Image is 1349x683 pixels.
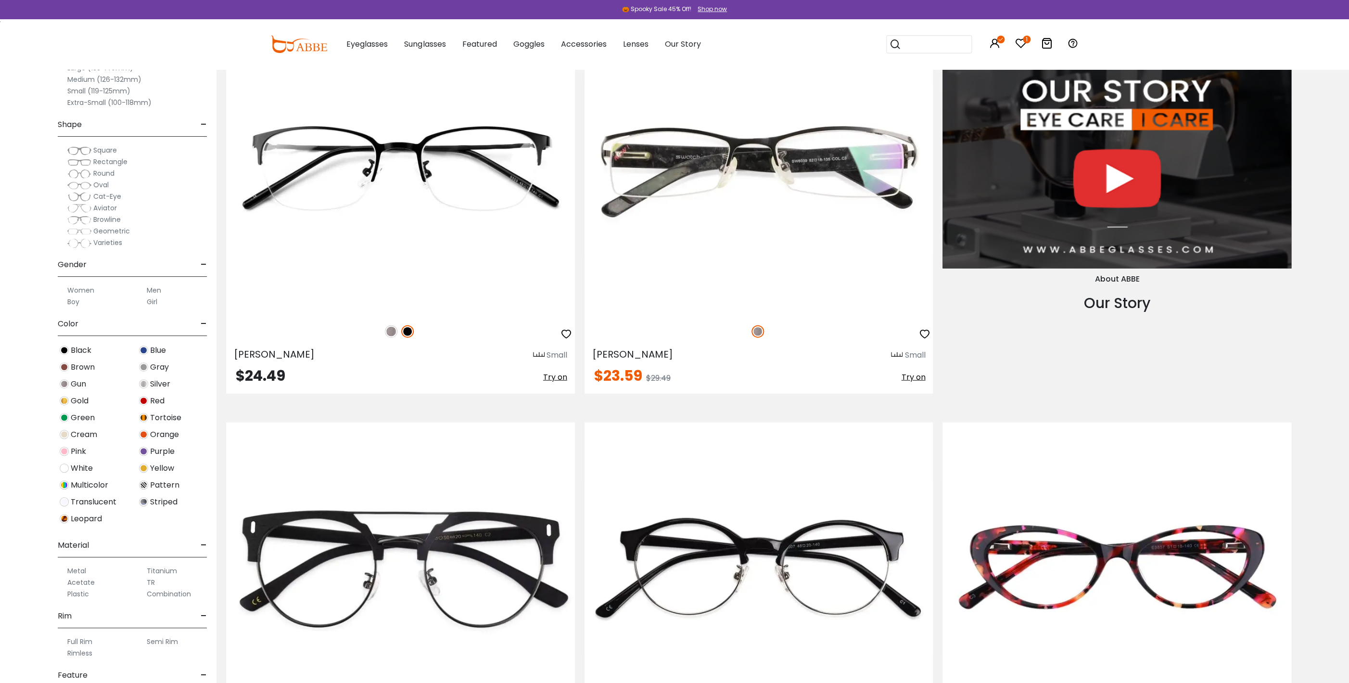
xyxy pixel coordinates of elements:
[543,369,567,386] button: Try on
[67,215,91,225] img: Browline.png
[594,365,642,386] span: $23.59
[71,378,86,390] span: Gun
[67,296,79,308] label: Boy
[942,273,1291,285] div: About ABBE
[93,203,117,213] span: Aviator
[60,396,69,405] img: Gold
[147,636,178,647] label: Semi Rim
[60,430,69,439] img: Cream
[67,97,152,108] label: Extra-Small (100-118mm)
[150,345,166,356] span: Blue
[150,446,175,457] span: Purple
[585,24,933,315] img: Gun Flynn - Metal ,Adjust Nose Pads
[71,513,102,525] span: Leopard
[139,362,148,372] img: Gray
[67,74,141,85] label: Medium (126-132mm)
[67,565,86,577] label: Metal
[346,39,388,50] span: Eyeglasses
[401,325,414,338] img: Black
[201,605,207,628] span: -
[901,372,925,383] span: Try on
[139,379,148,388] img: Silver
[58,312,78,335] span: Color
[71,412,95,424] span: Green
[58,113,82,136] span: Shape
[201,253,207,276] span: -
[1015,39,1027,51] a: 1
[58,534,89,557] span: Material
[93,192,121,201] span: Cat-Eye
[139,447,148,456] img: Purple
[547,349,567,361] div: Small
[942,292,1291,314] div: Our Story
[693,5,727,13] a: Shop now
[67,636,92,647] label: Full Rim
[71,446,86,457] span: Pink
[139,430,148,439] img: Orange
[60,514,69,523] img: Leopard
[560,39,606,50] span: Accessories
[234,348,315,361] span: [PERSON_NAME]
[60,497,69,506] img: Translucent
[201,312,207,335] span: -
[147,577,155,588] label: TR
[67,169,91,179] img: Round.png
[150,496,178,508] span: Striped
[60,447,69,456] img: Pink
[150,429,179,440] span: Orange
[150,479,179,491] span: Pattern
[404,39,445,50] span: Sunglasses
[93,215,121,224] span: Browline
[904,349,925,361] div: Small
[139,396,148,405] img: Red
[150,463,174,474] span: Yellow
[150,395,165,407] span: Red
[93,238,122,247] span: Varieties
[147,588,191,600] label: Combination
[270,36,327,53] img: abbeglasses.com
[226,24,575,315] img: Black Lassiter - Metal ,Adjust Nose Pads
[71,395,89,407] span: Gold
[93,157,127,167] span: Rectangle
[93,145,117,155] span: Square
[71,463,93,474] span: White
[67,284,94,296] label: Women
[93,226,130,236] span: Geometric
[60,480,69,490] img: Multicolor
[93,168,115,178] span: Round
[67,146,91,155] img: Square.png
[67,204,91,213] img: Aviator.png
[58,605,72,628] span: Rim
[698,5,727,13] div: Shop now
[1023,36,1031,43] i: 1
[139,346,148,355] img: Blue
[147,284,161,296] label: Men
[67,192,91,202] img: Cat-Eye.png
[67,647,92,659] label: Rimless
[592,348,673,361] span: [PERSON_NAME]
[533,352,545,359] img: size ruler
[60,346,69,355] img: Black
[60,464,69,473] img: White
[67,227,91,236] img: Geometric.png
[67,588,89,600] label: Plastic
[60,379,69,388] img: Gun
[664,39,700,50] span: Our Story
[60,413,69,422] img: Green
[71,479,108,491] span: Multicolor
[60,362,69,372] img: Brown
[385,325,397,338] img: Gun
[622,5,691,13] div: 🎃 Spooky Sale 45% Off!
[71,429,97,440] span: Cream
[139,480,148,490] img: Pattern
[942,24,1291,269] img: About Us
[139,497,148,506] img: Striped
[71,345,91,356] span: Black
[150,361,169,373] span: Gray
[751,325,764,338] img: Gun
[236,365,285,386] span: $24.49
[891,352,903,359] img: size ruler
[147,296,157,308] label: Girl
[462,39,496,50] span: Featured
